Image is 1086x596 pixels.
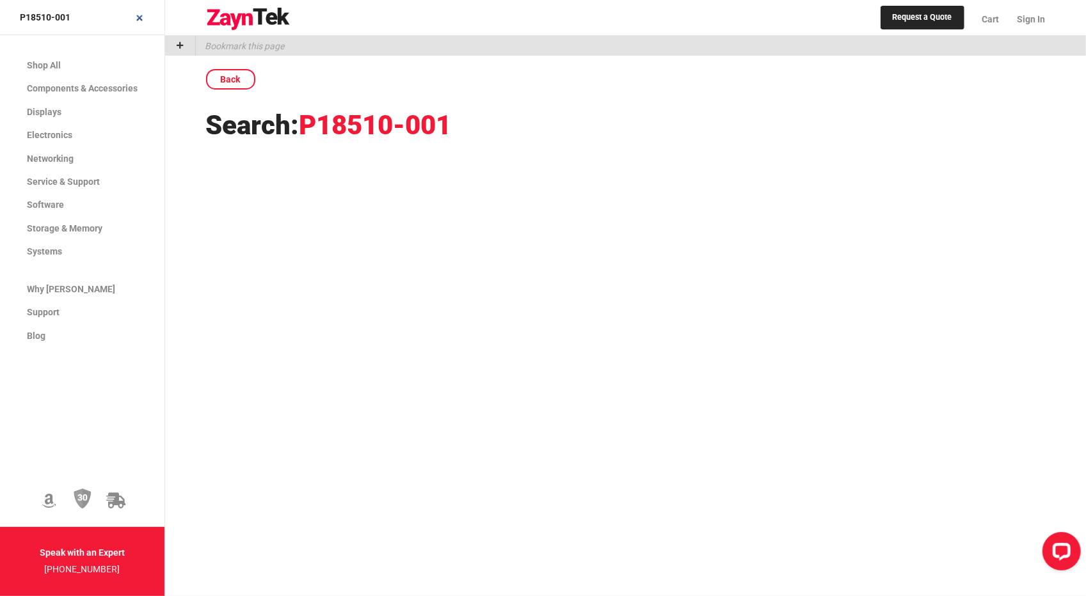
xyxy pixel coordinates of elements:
span: Components & Accessories [27,83,138,93]
img: logo [206,8,291,31]
span: P18510-001 [299,109,452,141]
a: Request a Quote [881,6,964,30]
iframe: LiveChat chat widget [1032,527,1086,581]
strong: Speak with an Expert [40,547,125,558]
span: Electronics [27,130,72,140]
span: Networking [27,153,74,164]
a: Back [206,69,255,90]
span: Shop All [27,60,61,70]
a: Cart [973,3,1009,35]
span: Cart [982,14,1000,24]
img: 30 Day Return Policy [74,488,92,510]
span: Displays [27,107,61,117]
span: Systems [27,246,62,256]
a: Sign In [1009,3,1046,35]
p: Bookmark this page [196,36,284,56]
a: [PHONE_NUMBER] [45,564,120,574]
span: Service & Support [27,176,100,187]
span: Storage & Memory [27,223,102,233]
span: Software [27,200,64,210]
h1: Search: [206,107,1046,143]
span: Support [27,307,60,317]
span: Blog [27,331,45,341]
span: Why [PERSON_NAME] [27,284,115,294]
